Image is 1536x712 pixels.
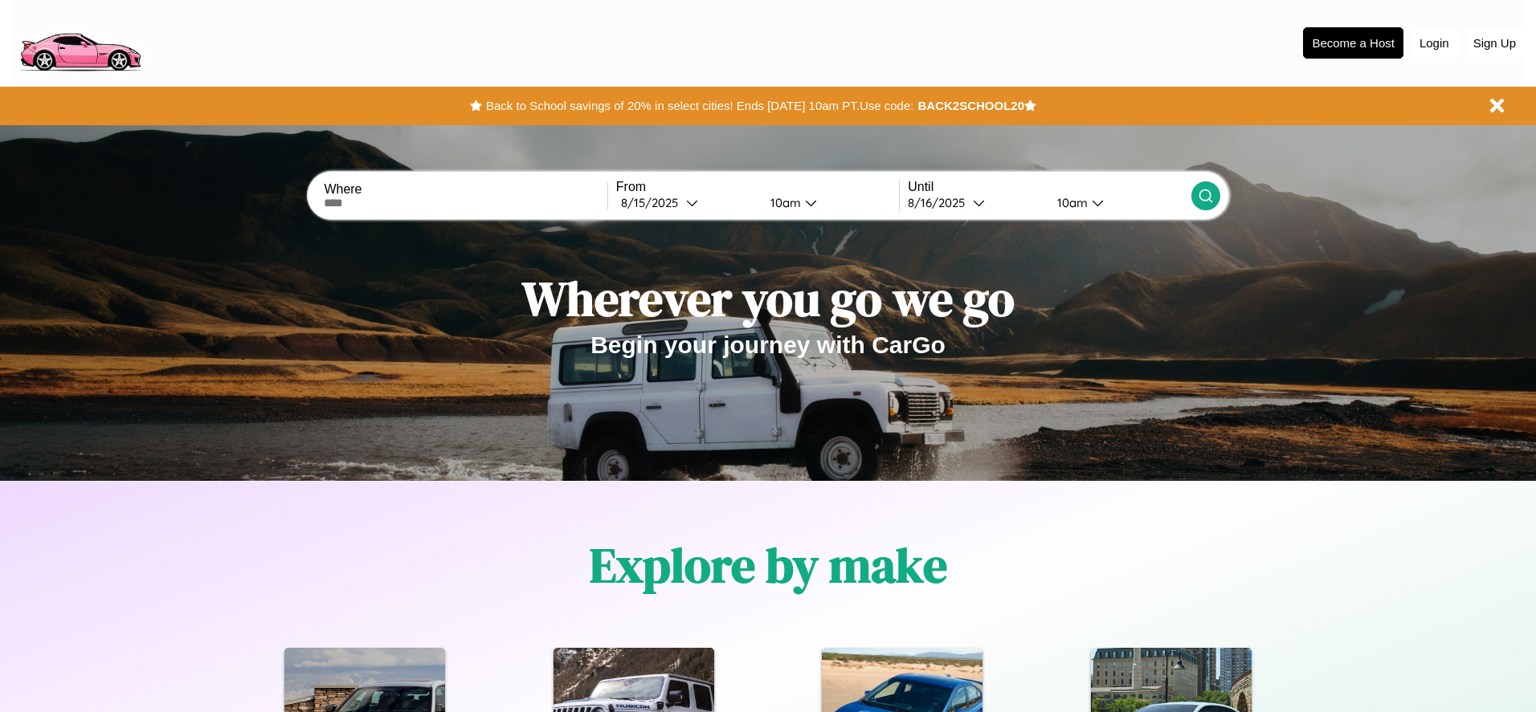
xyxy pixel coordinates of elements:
div: 10am [1049,195,1092,210]
button: Sign Up [1465,28,1524,58]
button: 10am [758,194,899,211]
div: 10am [762,195,805,210]
label: From [616,180,899,194]
button: 8/15/2025 [616,194,758,211]
label: Where [324,182,607,197]
button: 10am [1044,194,1191,211]
b: BACK2SCHOOL20 [917,99,1024,112]
button: Become a Host [1303,27,1403,59]
button: Back to School savings of 20% in select cities! Ends [DATE] 10am PT.Use code: [482,95,917,117]
button: Login [1411,28,1457,58]
div: 8 / 16 / 2025 [908,195,973,210]
div: 8 / 15 / 2025 [621,195,686,210]
img: logo [12,8,148,75]
label: Until [908,180,1191,194]
h1: Explore by make [590,532,947,598]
